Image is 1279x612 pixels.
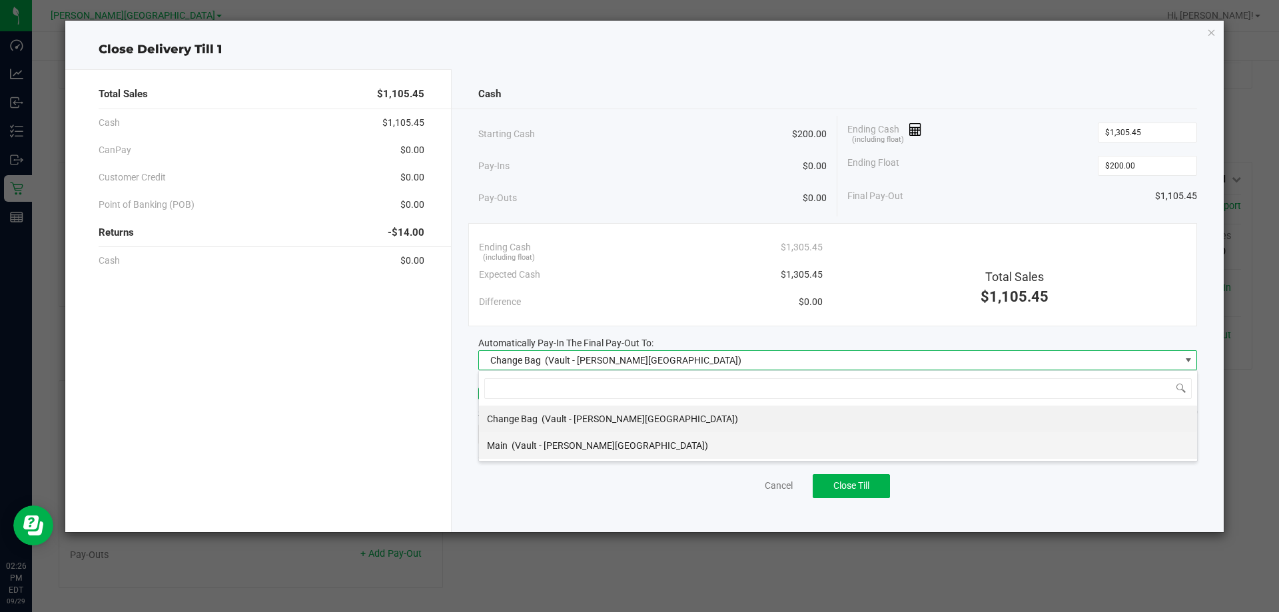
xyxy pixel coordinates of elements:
div: Returns [99,218,424,247]
span: $200.00 [792,127,827,141]
span: Customer Credit [99,170,166,184]
span: Pay-Ins [478,159,510,173]
span: Main [487,440,508,451]
span: Ending Float [847,156,899,176]
span: (Vault - [PERSON_NAME][GEOGRAPHIC_DATA]) [512,440,708,451]
a: Cancel [765,479,793,493]
span: -$14.00 [388,225,424,240]
span: Ending Cash [847,123,922,143]
span: $0.00 [400,143,424,157]
span: Point of Banking (POB) [99,198,195,212]
span: (Vault - [PERSON_NAME][GEOGRAPHIC_DATA]) [545,355,741,366]
span: $0.00 [400,170,424,184]
span: $1,105.45 [981,288,1049,305]
span: $1,105.45 [377,87,424,102]
span: Cash [99,254,120,268]
span: Automatically Pay-In The Final Pay-Out To: [478,338,653,348]
span: Total Sales [985,270,1044,284]
span: Expected Cash [479,268,540,282]
span: $1,305.45 [781,268,823,282]
div: Close Delivery Till 1 [65,41,1224,59]
span: Total Sales [99,87,148,102]
span: $1,105.45 [1155,189,1197,203]
span: Change Bag [487,414,538,424]
span: $0.00 [803,191,827,205]
span: (including float) [852,135,904,146]
span: $1,305.45 [781,240,823,254]
span: $0.00 [803,159,827,173]
iframe: Resource center [13,505,53,545]
span: Change Bag [490,355,541,366]
span: Pay-Outs [478,191,517,205]
span: $0.00 [799,295,823,309]
span: Difference [479,295,521,309]
span: Cash [99,116,120,130]
span: (including float) [483,252,535,264]
span: $0.00 [400,254,424,268]
span: Cash [478,87,501,102]
span: $0.00 [400,198,424,212]
button: Close Till [813,474,890,498]
span: (Vault - [PERSON_NAME][GEOGRAPHIC_DATA]) [542,414,738,424]
span: Starting Cash [478,127,535,141]
span: CanPay [99,143,131,157]
span: Close Till [833,480,869,491]
span: Ending Cash [479,240,531,254]
span: $1,105.45 [382,116,424,130]
span: Final Pay-Out [847,189,903,203]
